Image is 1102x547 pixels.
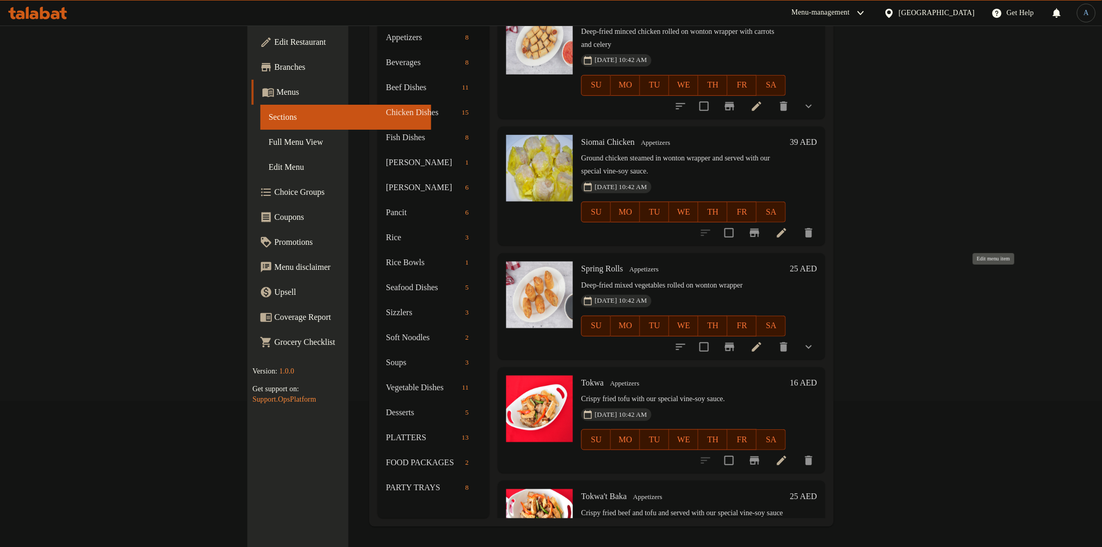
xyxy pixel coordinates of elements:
[581,152,786,178] p: Ground chicken steamed in wonton wrapper and served with our special vine-soy sauce.
[274,36,423,48] span: Edit Restaurant
[790,135,817,150] h6: 39 AED
[386,156,461,169] span: [PERSON_NAME]
[461,358,473,368] span: 3
[771,94,796,119] button: delete
[386,56,461,69] div: Beverages
[615,318,636,333] span: MO
[461,481,473,494] div: items
[581,429,611,450] button: SU
[253,395,316,403] a: Support.OpsPlatform
[461,56,473,69] div: items
[698,75,728,96] button: TH
[775,454,788,467] a: Edit menu item
[386,81,458,94] span: Beef Dishes
[461,483,473,493] span: 8
[378,200,490,225] div: Pancit6
[728,316,757,337] button: FR
[386,331,461,344] span: Soft Noodles
[386,106,458,119] span: Chicken Dishes
[378,325,490,350] div: Soft Noodles2
[461,306,473,319] div: items
[611,202,640,222] button: MO
[640,429,669,450] button: TU
[386,31,461,44] div: Appetizers
[458,383,473,393] span: 11
[252,330,431,355] a: Grocery Checklist
[757,75,786,96] button: SA
[274,336,423,349] span: Grocery Checklist
[761,318,782,333] span: SA
[637,137,674,149] span: Appetizers
[796,220,821,245] button: delete
[461,406,473,419] div: items
[899,7,975,19] div: [GEOGRAPHIC_DATA]
[252,280,431,305] a: Upsell
[796,448,821,473] button: delete
[732,78,753,93] span: FR
[803,341,815,353] svg: Show Choices
[386,481,461,494] div: PARTY TRAYS
[461,333,473,343] span: 2
[625,264,663,276] span: Appetizers
[378,125,490,150] div: Fish Dishes8
[252,55,431,80] a: Branches
[586,318,607,333] span: SU
[253,385,299,393] span: Get support on:
[586,432,607,447] span: SU
[386,156,461,169] div: Mami Noodles
[252,230,431,255] a: Promotions
[458,83,473,93] span: 11
[386,206,461,219] span: Pancit
[757,202,786,222] button: SA
[386,131,461,144] div: Fish Dishes
[386,306,461,319] span: Sizzlers
[274,261,423,273] span: Menu disclaimer
[673,205,694,220] span: WE
[586,205,607,220] span: SU
[458,81,473,94] div: items
[750,100,763,113] a: Edit menu item
[703,205,723,220] span: TH
[1084,7,1089,19] span: A
[728,429,757,450] button: FR
[803,100,815,113] svg: Show Choices
[703,78,723,93] span: TH
[458,108,473,118] span: 15
[669,202,698,222] button: WE
[386,231,461,244] div: Rice
[796,334,821,359] button: show more
[611,75,640,96] button: MO
[732,205,753,220] span: FR
[386,356,461,369] div: Soups
[728,75,757,96] button: FR
[757,429,786,450] button: SA
[761,78,782,93] span: SA
[378,21,490,504] nav: Menu sections
[581,507,786,520] p: Crispy fried beef and tofu and served with our special vine-soy sauce
[644,318,665,333] span: TU
[386,281,461,294] div: Seafood Dishes
[796,94,821,119] button: show more
[458,381,473,394] div: items
[586,78,607,93] span: SU
[386,431,458,444] span: PLATTERS
[252,30,431,55] a: Edit Restaurant
[669,316,698,337] button: WE
[669,75,698,96] button: WE
[611,429,640,450] button: MO
[703,432,723,447] span: TH
[378,400,490,425] div: Desserts5
[269,136,423,148] span: Full Menu View
[461,308,473,318] span: 3
[386,381,458,394] span: Vegetable Dishes
[625,263,663,276] div: Appetizers
[668,334,693,359] button: sort-choices
[732,318,753,333] span: FR
[461,133,473,143] span: 8
[703,318,723,333] span: TH
[728,202,757,222] button: FR
[277,86,423,98] span: Menus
